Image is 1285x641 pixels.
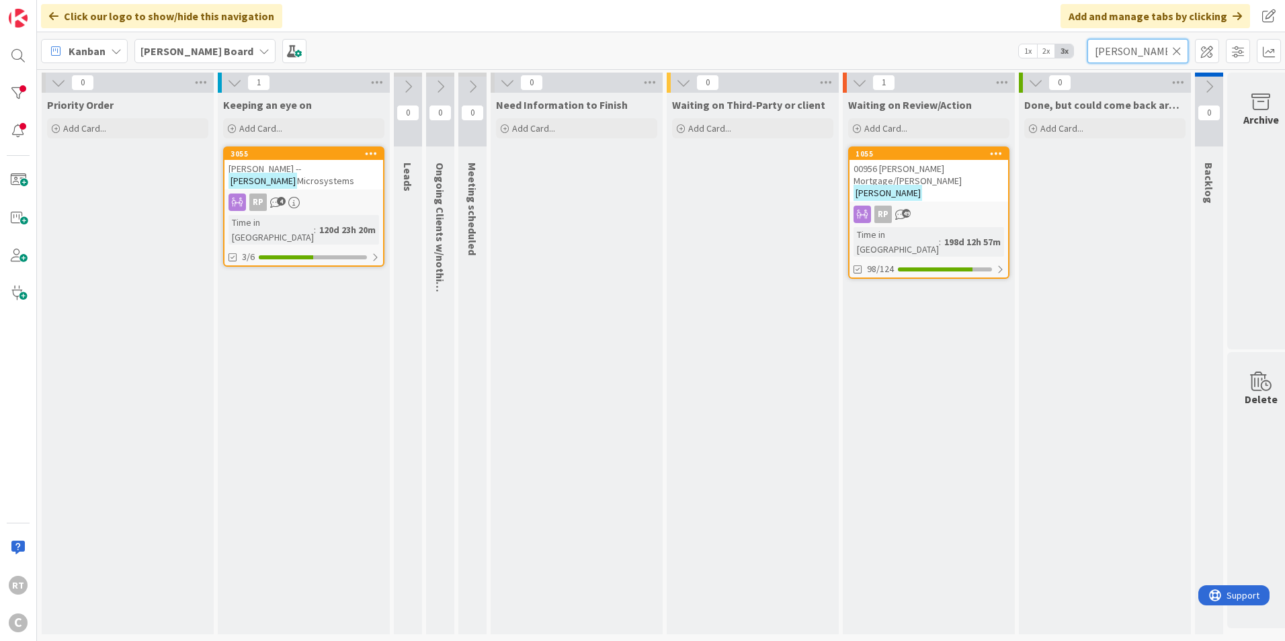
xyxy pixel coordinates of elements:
[63,122,106,134] span: Add Card...
[239,122,282,134] span: Add Card...
[47,98,114,112] span: Priority Order
[401,163,415,191] span: Leads
[848,146,1009,279] a: 105500956 [PERSON_NAME] Mortgage/[PERSON_NAME][PERSON_NAME]RPTime in [GEOGRAPHIC_DATA]:198d 12h 5...
[71,75,94,91] span: 0
[314,222,316,237] span: :
[688,122,731,134] span: Add Card...
[512,122,555,134] span: Add Card...
[9,613,28,632] div: C
[867,262,894,276] span: 98/124
[316,222,379,237] div: 120d 23h 20m
[229,215,314,245] div: Time in [GEOGRAPHIC_DATA]
[1037,44,1055,58] span: 2x
[223,146,384,267] a: 3055[PERSON_NAME] --[PERSON_NAME]MicrosystemsRPTime in [GEOGRAPHIC_DATA]:120d 23h 20m3/6
[224,148,383,160] div: 3055
[864,122,907,134] span: Add Card...
[1048,75,1071,91] span: 0
[461,105,484,121] span: 0
[902,209,911,218] span: 49
[229,163,301,175] span: [PERSON_NAME] --
[433,163,447,316] span: Ongoing Clients w/nothing ATM
[1019,44,1037,58] span: 1x
[1245,391,1278,407] div: Delete
[854,185,922,200] mark: [PERSON_NAME]
[854,163,962,187] span: 00956 [PERSON_NAME] Mortgage/[PERSON_NAME]
[229,173,297,188] mark: [PERSON_NAME]
[1243,112,1279,128] div: Archive
[849,148,1008,202] div: 105500956 [PERSON_NAME] Mortgage/[PERSON_NAME][PERSON_NAME]
[1198,105,1220,121] span: 0
[1040,122,1083,134] span: Add Card...
[242,250,255,264] span: 3/6
[247,75,270,91] span: 1
[848,98,972,112] span: Waiting on Review/Action
[696,75,719,91] span: 0
[9,576,28,595] div: RT
[69,43,106,59] span: Kanban
[140,44,253,58] b: [PERSON_NAME] Board
[249,194,267,211] div: RP
[1055,44,1073,58] span: 3x
[939,234,941,249] span: :
[849,148,1008,160] div: 1055
[856,149,1008,159] div: 1055
[277,197,286,206] span: 4
[28,2,61,18] span: Support
[874,206,892,223] div: RP
[397,105,419,121] span: 0
[1024,98,1186,112] span: Done, but could come back around
[224,194,383,211] div: RP
[466,163,479,255] span: Meeting scheduled
[496,98,628,112] span: Need Information to Finish
[941,234,1004,249] div: 198d 12h 57m
[1061,4,1250,28] div: Add and manage tabs by clicking
[672,98,825,112] span: Waiting on Third-Party or client
[223,98,312,112] span: Keeping an eye on
[1202,163,1216,204] span: Backlog
[849,206,1008,223] div: RP
[854,227,939,257] div: Time in [GEOGRAPHIC_DATA]
[9,9,28,28] img: Visit kanbanzone.com
[429,105,452,121] span: 0
[520,75,543,91] span: 0
[1087,39,1188,63] input: Quick Filter...
[872,75,895,91] span: 1
[231,149,383,159] div: 3055
[297,175,354,187] span: Microsystems
[224,148,383,189] div: 3055[PERSON_NAME] --[PERSON_NAME]Microsystems
[41,4,282,28] div: Click our logo to show/hide this navigation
